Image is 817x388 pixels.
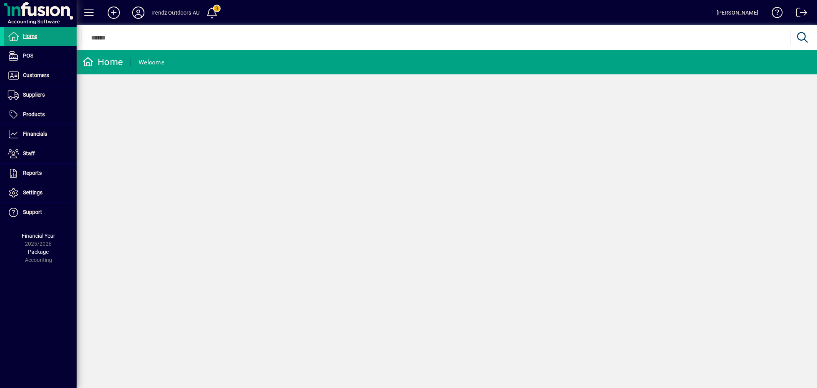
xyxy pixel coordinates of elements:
[151,7,200,19] div: Trendz Outdoors AU
[139,56,164,69] div: Welcome
[4,66,77,85] a: Customers
[23,189,43,196] span: Settings
[717,7,758,19] div: [PERSON_NAME]
[22,233,55,239] span: Financial Year
[23,131,47,137] span: Financials
[4,164,77,183] a: Reports
[4,46,77,66] a: POS
[23,33,37,39] span: Home
[28,249,49,255] span: Package
[23,170,42,176] span: Reports
[4,85,77,105] a: Suppliers
[23,53,33,59] span: POS
[23,150,35,156] span: Staff
[102,6,126,20] button: Add
[82,56,123,68] div: Home
[23,92,45,98] span: Suppliers
[791,2,807,26] a: Logout
[23,209,42,215] span: Support
[4,105,77,124] a: Products
[23,111,45,117] span: Products
[4,203,77,222] a: Support
[766,2,783,26] a: Knowledge Base
[4,144,77,163] a: Staff
[4,125,77,144] a: Financials
[126,6,151,20] button: Profile
[4,183,77,202] a: Settings
[23,72,49,78] span: Customers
